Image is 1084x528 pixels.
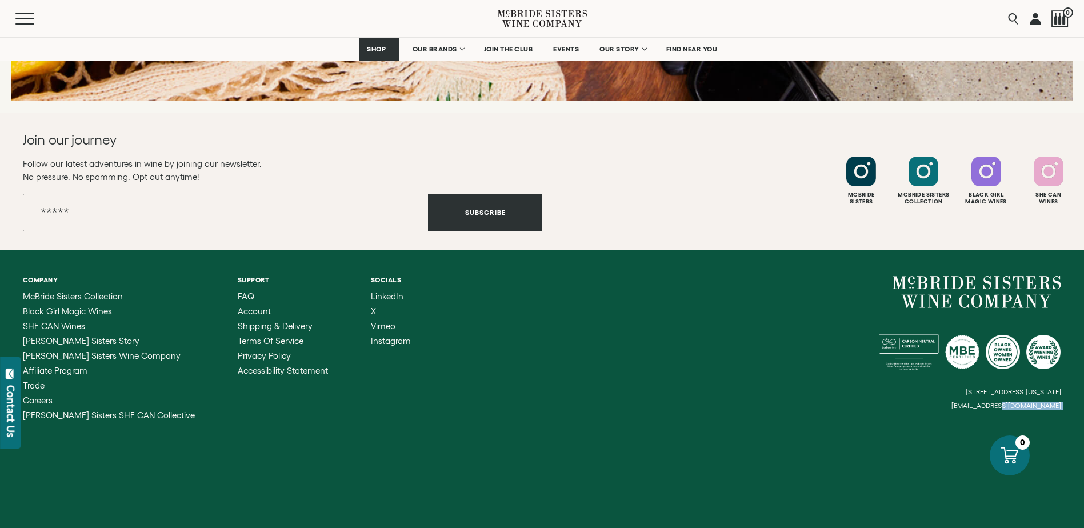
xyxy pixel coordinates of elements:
span: Black Girl Magic Wines [23,306,112,316]
span: Shipping & Delivery [238,321,313,331]
a: Follow McBride Sisters on Instagram McbrideSisters [831,157,891,205]
span: SHOP [367,45,386,53]
a: Account [238,307,328,316]
a: Trade [23,381,195,390]
span: 0 [1063,7,1073,18]
h2: Join our journey [23,131,490,149]
a: McBride Sisters Story [23,337,195,346]
span: FIND NEAR YOU [666,45,718,53]
a: Shipping & Delivery [238,322,328,331]
span: OUR BRANDS [413,45,457,53]
a: Careers [23,396,195,405]
span: OUR STORY [599,45,639,53]
span: Instagram [371,336,411,346]
p: Follow our latest adventures in wine by joining our newsletter. No pressure. No spamming. Opt out... [23,157,542,183]
div: Black Girl Magic Wines [957,191,1016,205]
span: EVENTS [553,45,579,53]
a: Terms of Service [238,337,328,346]
span: [PERSON_NAME] Sisters Story [23,336,139,346]
a: JOIN THE CLUB [477,38,541,61]
a: Affiliate Program [23,366,195,375]
span: JOIN THE CLUB [484,45,533,53]
span: Vimeo [371,321,395,331]
span: Trade [23,381,45,390]
a: Follow SHE CAN Wines on Instagram She CanWines [1019,157,1078,205]
a: Privacy Policy [238,351,328,361]
span: Terms of Service [238,336,303,346]
span: X [371,306,376,316]
span: Privacy Policy [238,351,291,361]
span: Careers [23,395,53,405]
a: Vimeo [371,322,411,331]
button: Subscribe [429,194,542,231]
a: McBride Sisters Wine Company [893,276,1061,308]
a: McBride Sisters SHE CAN Collective [23,411,195,420]
a: LinkedIn [371,292,411,301]
a: Accessibility Statement [238,366,328,375]
button: Mobile Menu Trigger [15,13,57,25]
input: Email [23,194,429,231]
a: McBride Sisters Collection [23,292,195,301]
a: OUR STORY [592,38,653,61]
span: [PERSON_NAME] Sisters SHE CAN Collective [23,410,195,420]
a: SHE CAN Wines [23,322,195,331]
a: Instagram [371,337,411,346]
span: LinkedIn [371,291,403,301]
div: 0 [1015,435,1030,450]
span: [PERSON_NAME] Sisters Wine Company [23,351,181,361]
a: FAQ [238,292,328,301]
a: Follow McBride Sisters Collection on Instagram Mcbride SistersCollection [894,157,953,205]
div: She Can Wines [1019,191,1078,205]
a: FIND NEAR YOU [659,38,725,61]
div: Contact Us [5,385,17,437]
a: McBride Sisters Wine Company [23,351,195,361]
a: X [371,307,411,316]
small: [STREET_ADDRESS][US_STATE] [966,388,1061,395]
a: SHOP [359,38,399,61]
span: FAQ [238,291,254,301]
div: Mcbride Sisters [831,191,891,205]
span: McBride Sisters Collection [23,291,123,301]
a: Black Girl Magic Wines [23,307,195,316]
a: EVENTS [546,38,586,61]
small: [EMAIL_ADDRESS][DOMAIN_NAME] [951,402,1061,410]
a: OUR BRANDS [405,38,471,61]
span: Affiliate Program [23,366,87,375]
a: Follow Black Girl Magic Wines on Instagram Black GirlMagic Wines [957,157,1016,205]
span: SHE CAN Wines [23,321,85,331]
span: Account [238,306,271,316]
div: Mcbride Sisters Collection [894,191,953,205]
